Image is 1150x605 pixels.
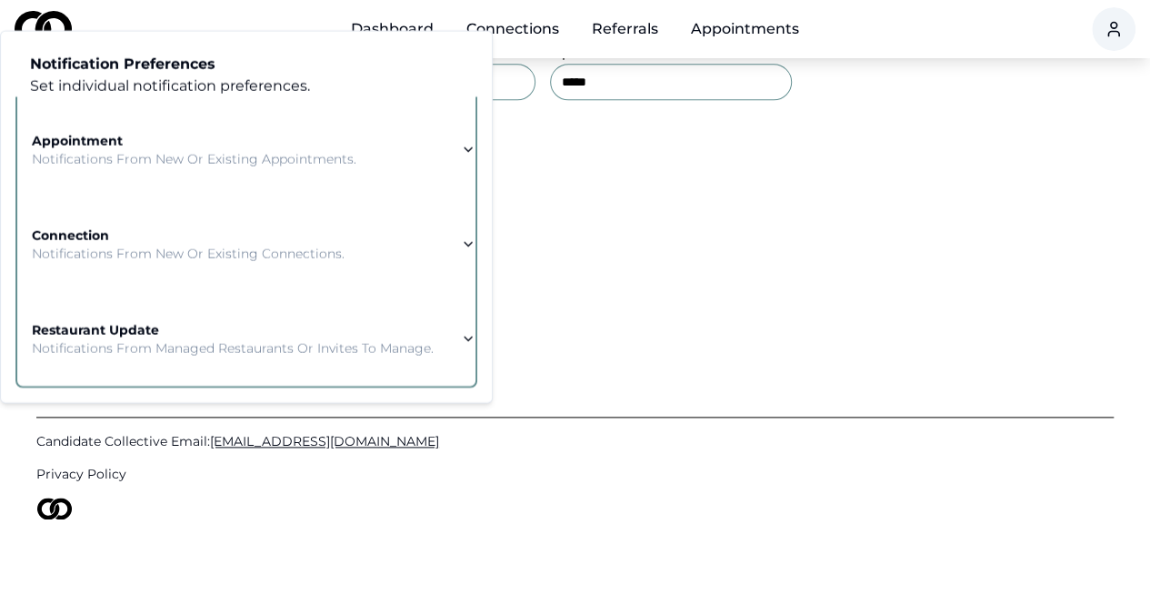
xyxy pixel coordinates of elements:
[36,432,1114,450] a: Candidate Collective Email:[EMAIL_ADDRESS][DOMAIN_NAME]
[32,338,434,357] p: Notifications from managed restaurants or invites to manage.
[32,321,159,338] strong: restaurant update
[30,55,215,72] strong: Notification Preferences
[17,291,475,386] button: restaurant updateNotifications from managed restaurants or invites to manage.
[32,132,123,148] strong: appointment
[36,465,1114,483] a: Privacy Policy
[676,11,814,47] a: Appointments
[32,244,345,262] p: Notifications from new or existing connections.
[17,197,475,291] button: connectionNotifications from new or existing connections.
[32,149,356,167] p: Notifications from new or existing appointments.
[30,75,477,96] p: Set individual notification preferences.
[577,11,673,47] a: Referrals
[32,227,109,243] strong: connection
[36,249,1114,271] div: Please fix the errors above
[336,11,448,47] a: Dashboard
[336,11,814,47] nav: Main
[15,11,72,47] img: logo
[36,498,73,519] img: logo
[210,433,439,449] span: [EMAIL_ADDRESS][DOMAIN_NAME]
[452,11,574,47] a: Connections
[17,102,475,197] button: appointmentNotifications from new or existing appointments.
